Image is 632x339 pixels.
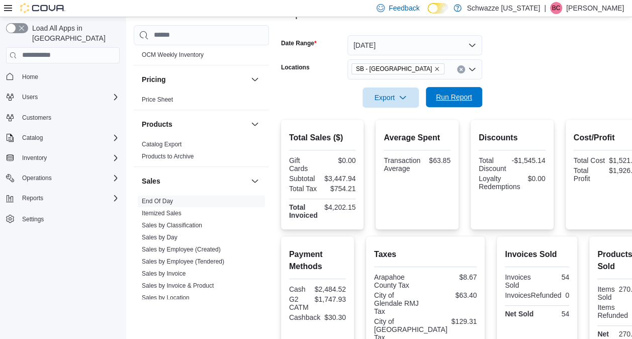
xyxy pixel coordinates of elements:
[18,172,56,184] button: Operations
[28,23,120,43] span: Load All Apps in [GEOGRAPHIC_DATA]
[505,310,533,318] strong: Net Sold
[22,154,47,162] span: Inventory
[289,156,320,173] div: Gift Cards
[597,303,628,319] div: Items Refunded
[142,176,247,186] button: Sales
[479,132,546,144] h2: Discounts
[22,134,43,142] span: Catalog
[249,175,261,187] button: Sales
[289,285,311,293] div: Cash
[142,119,172,129] h3: Products
[574,166,605,183] div: Total Profit
[20,3,65,13] img: Cova
[424,156,450,164] div: $63.85
[142,74,247,84] button: Pricing
[2,211,124,226] button: Settings
[142,74,165,84] h3: Pricing
[142,96,173,103] a: Price Sheet
[18,70,120,83] span: Home
[142,234,177,241] a: Sales by Day
[142,294,190,301] a: Sales by Location
[22,215,44,223] span: Settings
[18,132,47,144] button: Catalog
[142,222,202,229] a: Sales by Classification
[142,152,194,160] span: Products to Archive
[2,69,124,84] button: Home
[22,93,38,101] span: Users
[479,175,520,191] div: Loyalty Redemptions
[142,221,202,229] span: Sales by Classification
[552,2,561,14] span: BC
[374,273,423,289] div: Arapahoe County Tax
[18,112,55,124] a: Customers
[505,291,561,299] div: InvoicesRefunded
[281,63,310,71] label: Locations
[142,209,182,217] span: Itemized Sales
[324,313,346,321] div: $30.30
[289,175,320,183] div: Subtotal
[426,87,482,107] button: Run Report
[142,51,204,58] a: OCM Weekly Inventory
[565,291,569,299] div: 0
[142,258,224,266] span: Sales by Employee (Tendered)
[2,171,124,185] button: Operations
[505,248,569,261] h2: Invoices Sold
[22,194,43,202] span: Reports
[142,246,221,253] a: Sales by Employee (Created)
[324,203,355,211] div: $4,202.15
[18,213,48,225] a: Settings
[539,273,569,281] div: 54
[18,192,47,204] button: Reports
[597,285,614,301] div: Items Sold
[384,156,420,173] div: Transaction Average
[2,110,124,125] button: Customers
[467,2,540,14] p: Schwazze [US_STATE]
[142,141,182,148] a: Catalog Export
[249,73,261,86] button: Pricing
[142,270,186,277] a: Sales by Invoice
[249,118,261,130] button: Products
[468,65,476,73] button: Open list of options
[134,49,269,65] div: OCM
[18,91,120,103] span: Users
[574,156,605,164] div: Total Cost
[18,152,120,164] span: Inventory
[6,65,120,252] nav: Complex example
[142,282,214,289] a: Sales by Invoice & Product
[550,2,562,14] div: Brennan Croy
[142,197,173,205] span: End Of Day
[18,212,120,225] span: Settings
[142,270,186,278] span: Sales by Invoice
[142,51,204,59] span: OCM Weekly Inventory
[384,132,450,144] h2: Average Spent
[347,35,482,55] button: [DATE]
[289,313,320,321] div: Cashback
[566,2,624,14] p: [PERSON_NAME]
[289,185,320,193] div: Total Tax
[142,210,182,217] a: Itemized Sales
[142,176,160,186] h3: Sales
[2,90,124,104] button: Users
[512,156,546,164] div: -$1,545.14
[18,71,42,83] a: Home
[427,3,448,14] input: Dark Mode
[142,198,173,205] a: End Of Day
[363,88,419,108] button: Export
[324,175,355,183] div: $3,447.94
[324,185,355,193] div: $754.21
[134,138,269,166] div: Products
[351,63,444,74] span: SB - Glendale
[289,248,346,273] h2: Payment Methods
[505,273,535,289] div: Invoices Sold
[369,88,413,108] span: Export
[539,310,569,318] div: 54
[142,282,214,290] span: Sales by Invoice & Product
[356,64,432,74] span: SB - [GEOGRAPHIC_DATA]
[142,140,182,148] span: Catalog Export
[315,295,346,303] div: $1,747.93
[289,295,311,311] div: G2 CATM
[142,119,247,129] button: Products
[142,153,194,160] a: Products to Archive
[434,66,440,72] button: Remove SB - Glendale from selection in this group
[134,94,269,110] div: Pricing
